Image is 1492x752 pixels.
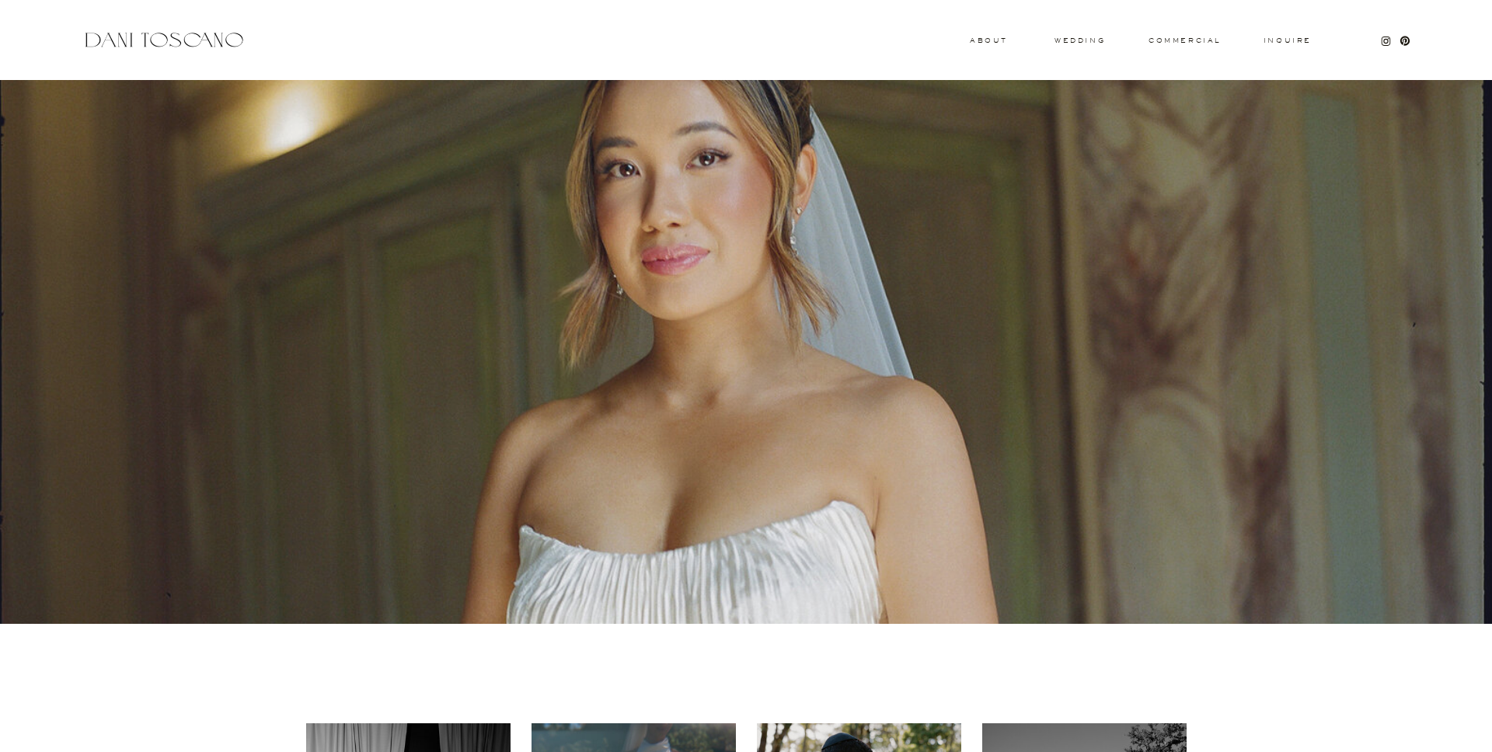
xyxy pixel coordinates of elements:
a: commercial [1149,37,1220,44]
a: About [970,37,1004,43]
a: wedding [1055,37,1105,43]
a: Inquire [1263,37,1312,45]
